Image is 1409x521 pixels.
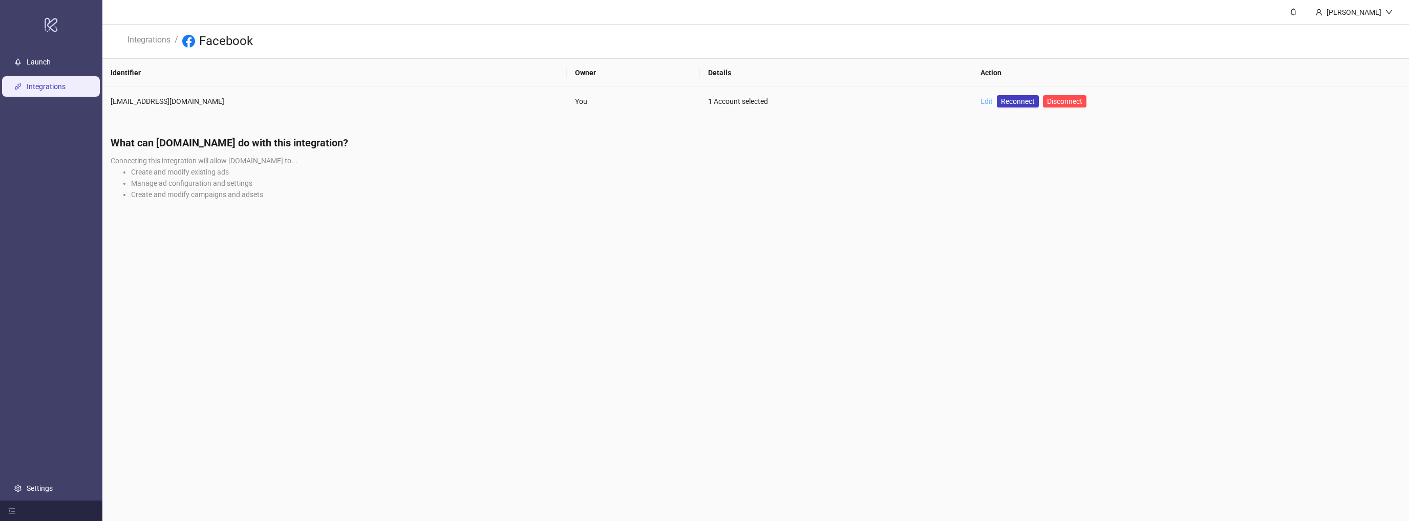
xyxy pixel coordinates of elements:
[131,178,1401,189] li: Manage ad configuration and settings
[102,59,567,87] th: Identifier
[1047,97,1082,105] span: Disconnect
[700,59,972,87] th: Details
[27,82,66,91] a: Integrations
[1322,7,1385,18] div: [PERSON_NAME]
[125,33,173,45] a: Integrations
[111,96,559,107] div: [EMAIL_ADDRESS][DOMAIN_NAME]
[980,97,993,105] a: Edit
[1315,9,1322,16] span: user
[111,136,1401,150] h4: What can [DOMAIN_NAME] do with this integration?
[131,166,1401,178] li: Create and modify existing ads
[199,33,253,50] h3: Facebook
[1001,96,1035,107] span: Reconnect
[708,96,964,107] div: 1 Account selected
[1385,9,1393,16] span: down
[972,59,1409,87] th: Action
[1043,95,1086,107] button: Disconnect
[575,96,692,107] div: You
[111,157,297,165] span: Connecting this integration will allow [DOMAIN_NAME] to...
[1290,8,1297,15] span: bell
[567,59,700,87] th: Owner
[27,58,51,66] a: Launch
[27,484,53,492] a: Settings
[175,33,178,50] li: /
[8,507,15,514] span: menu-fold
[131,189,1401,200] li: Create and modify campaigns and adsets
[997,95,1039,107] a: Reconnect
